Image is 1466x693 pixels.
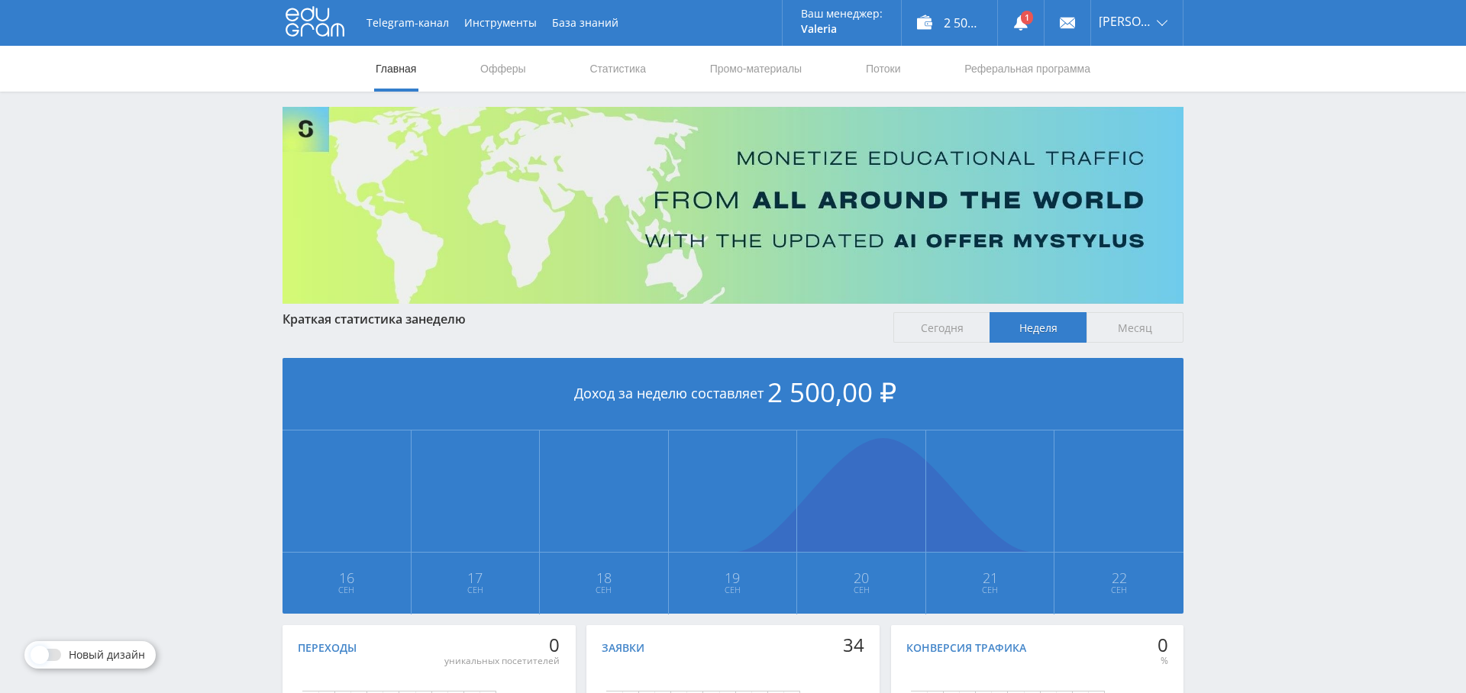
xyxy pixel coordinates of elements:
span: 16 [283,572,410,584]
span: 22 [1055,572,1183,584]
p: Ваш менеджер: [801,8,883,20]
a: Потоки [864,46,903,92]
span: Новый дизайн [69,649,145,661]
div: Доход за неделю составляет [283,358,1183,430]
span: 20 [798,572,925,584]
div: 0 [1158,634,1168,656]
div: 34 [843,634,864,656]
span: 2 500,00 ₽ [767,374,896,410]
div: Заявки [602,642,644,654]
div: % [1158,655,1168,667]
span: Сен [927,584,1054,596]
span: Неделя [990,312,1087,343]
span: 17 [412,572,539,584]
div: Переходы [298,642,357,654]
span: Сен [283,584,410,596]
span: Сен [1055,584,1183,596]
span: Сен [798,584,925,596]
div: Конверсия трафика [906,642,1026,654]
div: Краткая статистика за [283,312,878,326]
span: 18 [541,572,667,584]
span: Сен [412,584,539,596]
span: Месяц [1087,312,1183,343]
div: 0 [444,634,560,656]
p: Valeria [801,23,883,35]
span: неделю [418,311,466,327]
span: 21 [927,572,1054,584]
a: Промо-материалы [709,46,803,92]
span: Сегодня [893,312,990,343]
span: Сен [541,584,667,596]
span: [PERSON_NAME] [1099,15,1152,27]
span: 19 [670,572,796,584]
a: Статистика [588,46,647,92]
a: Реферальная программа [963,46,1092,92]
img: Banner [283,107,1183,304]
div: уникальных посетителей [444,655,560,667]
span: Сен [670,584,796,596]
a: Главная [374,46,418,92]
a: Офферы [479,46,528,92]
